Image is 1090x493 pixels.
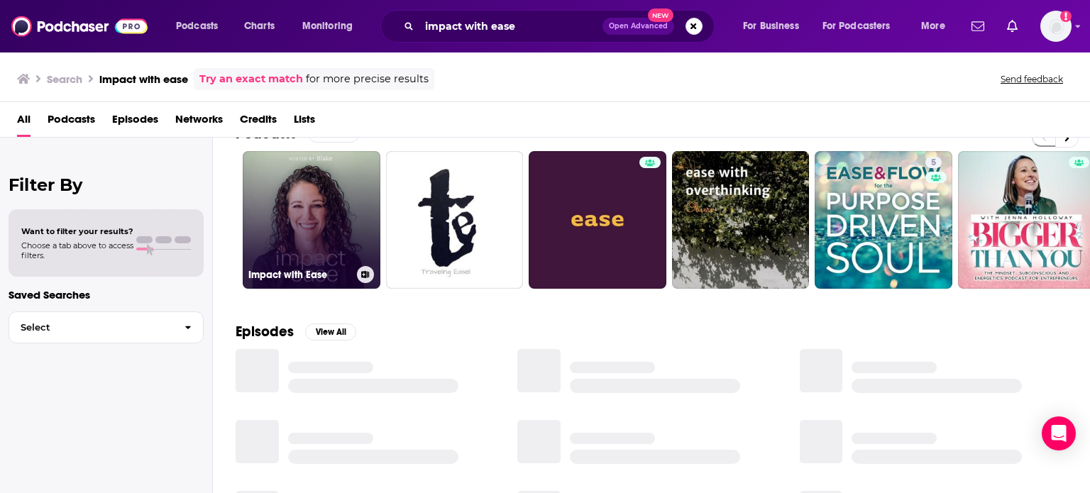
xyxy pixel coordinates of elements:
button: open menu [813,15,911,38]
span: New [648,9,673,22]
a: Episodes [112,108,158,137]
svg: Add a profile image [1060,11,1072,22]
a: Try an exact match [199,71,303,87]
a: Lists [294,108,315,137]
div: Search podcasts, credits, & more... [394,10,728,43]
a: Credits [240,108,277,137]
span: 5 [931,156,936,170]
button: View All [305,323,356,340]
button: Show profile menu [1040,11,1072,42]
div: Open Intercom Messenger [1042,416,1076,450]
a: Impact with Ease [243,151,380,289]
a: EpisodesView All [236,323,356,340]
span: More [921,16,945,36]
a: 5 [925,157,942,168]
h3: Impact with Ease [248,269,351,281]
input: Search podcasts, credits, & more... [419,15,602,38]
a: Podcasts [48,108,95,137]
a: 5 [815,151,952,289]
p: Saved Searches [9,288,204,301]
h3: Search [47,72,82,86]
button: open menu [911,15,963,38]
a: Networks [175,108,223,137]
span: Select [9,323,173,332]
span: For Podcasters [822,16,891,36]
span: Charts [244,16,275,36]
a: Charts [235,15,283,38]
span: Choose a tab above to access filters. [21,240,133,260]
span: Open Advanced [609,23,668,30]
img: User Profile [1040,11,1072,42]
a: Show notifications dropdown [1001,14,1023,38]
span: for more precise results [306,71,429,87]
button: open menu [292,15,371,38]
h2: Episodes [236,323,294,340]
button: Select [9,311,204,343]
button: open menu [166,15,236,38]
span: Logged in as Ashley_Beenen [1040,11,1072,42]
a: All [17,108,31,137]
span: Want to filter your results? [21,226,133,236]
a: Show notifications dropdown [966,14,990,38]
span: Podcasts [176,16,218,36]
span: Monitoring [302,16,353,36]
h3: impact with ease [99,72,188,86]
span: For Business [743,16,799,36]
h2: Filter By [9,175,204,195]
img: Podchaser - Follow, Share and Rate Podcasts [11,13,148,40]
button: open menu [733,15,817,38]
button: Open AdvancedNew [602,18,674,35]
button: Send feedback [996,73,1067,85]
